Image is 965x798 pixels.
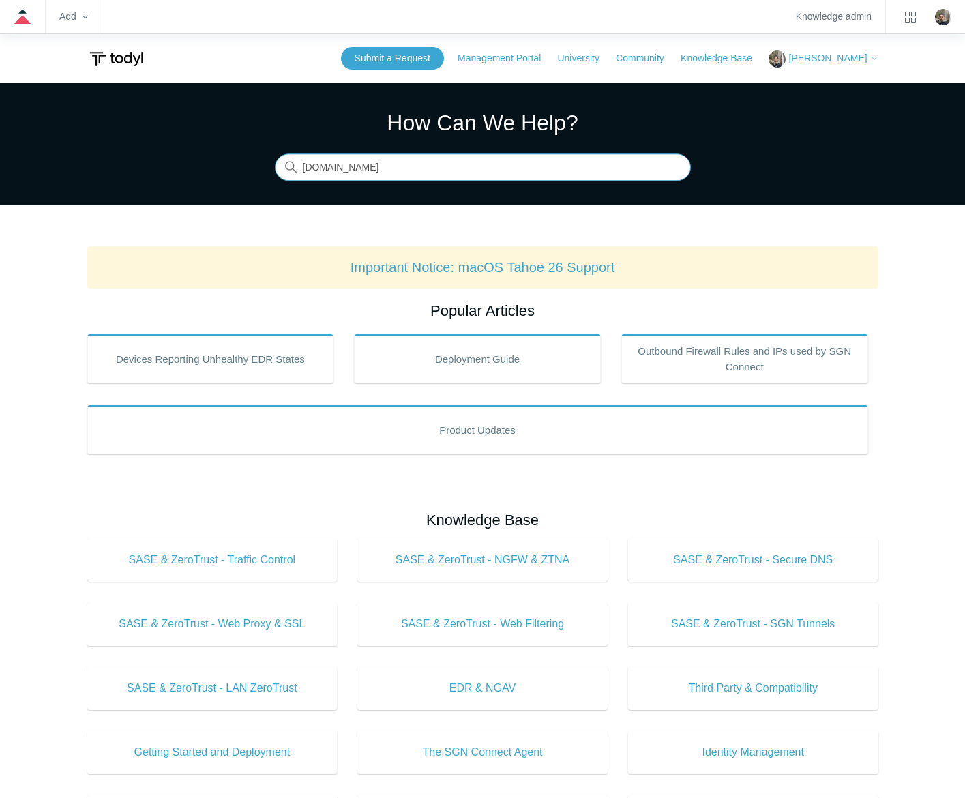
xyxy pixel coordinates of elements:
[788,53,867,63] span: [PERSON_NAME]
[87,405,868,454] a: Product Updates
[108,616,317,632] span: SASE & ZeroTrust - Web Proxy & SSL
[628,602,878,646] a: SASE & ZeroTrust - SGN Tunnels
[378,552,587,568] span: SASE & ZeroTrust - NGFW & ZTNA
[87,666,338,710] a: SASE & ZeroTrust - LAN ZeroTrust
[681,51,766,65] a: Knowledge Base
[649,552,858,568] span: SASE & ZeroTrust - Secure DNS
[87,730,338,774] a: Getting Started and Deployment
[108,680,317,696] span: SASE & ZeroTrust - LAN ZeroTrust
[108,744,317,760] span: Getting Started and Deployment
[87,538,338,582] a: SASE & ZeroTrust - Traffic Control
[341,47,444,70] a: Submit a Request
[351,260,615,275] a: Important Notice: macOS Tahoe 26 Support
[354,334,601,383] a: Deployment Guide
[275,106,691,139] h1: How Can We Help?
[628,730,878,774] a: Identity Management
[378,616,587,632] span: SASE & ZeroTrust - Web Filtering
[108,552,317,568] span: SASE & ZeroTrust - Traffic Control
[616,51,678,65] a: Community
[87,46,145,72] img: Todyl Support Center Help Center home page
[87,334,334,383] a: Devices Reporting Unhealthy EDR States
[357,666,608,710] a: EDR & NGAV
[87,509,878,531] h2: Knowledge Base
[87,299,878,322] h2: Popular Articles
[935,9,951,25] img: user avatar
[357,538,608,582] a: SASE & ZeroTrust - NGFW & ZTNA
[621,334,868,383] a: Outbound Firewall Rules and IPs used by SGN Connect
[935,9,951,25] zd-hc-trigger: Click your profile icon to open the profile menu
[796,13,872,20] a: Knowledge admin
[649,616,858,632] span: SASE & ZeroTrust - SGN Tunnels
[649,680,858,696] span: Third Party & Compatibility
[357,730,608,774] a: The SGN Connect Agent
[378,680,587,696] span: EDR & NGAV
[649,744,858,760] span: Identity Management
[59,13,88,20] zd-hc-trigger: Add
[378,744,587,760] span: The SGN Connect Agent
[458,51,554,65] a: Management Portal
[769,50,878,68] button: [PERSON_NAME]
[87,602,338,646] a: SASE & ZeroTrust - Web Proxy & SSL
[357,602,608,646] a: SASE & ZeroTrust - Web Filtering
[557,51,612,65] a: University
[628,666,878,710] a: Third Party & Compatibility
[275,154,691,181] input: Search
[628,538,878,582] a: SASE & ZeroTrust - Secure DNS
